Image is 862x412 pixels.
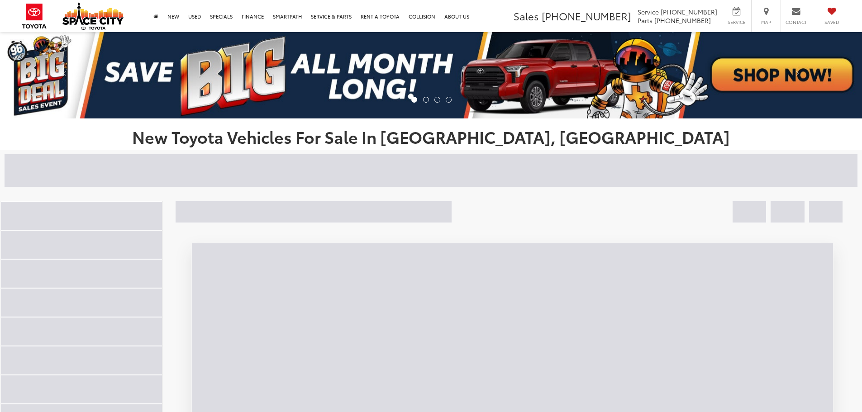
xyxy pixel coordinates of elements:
[638,16,652,25] span: Parts
[661,7,717,16] span: [PHONE_NUMBER]
[542,9,631,23] span: [PHONE_NUMBER]
[726,19,747,25] span: Service
[62,2,124,30] img: Space City Toyota
[514,9,539,23] span: Sales
[822,19,842,25] span: Saved
[786,19,807,25] span: Contact
[756,19,776,25] span: Map
[654,16,711,25] span: [PHONE_NUMBER]
[638,7,659,16] span: Service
